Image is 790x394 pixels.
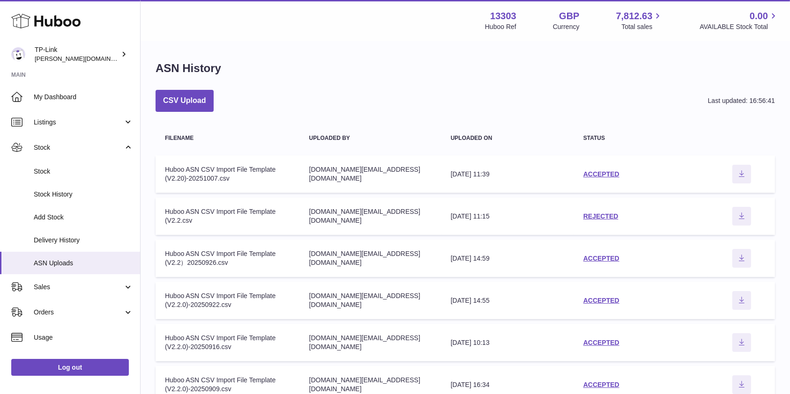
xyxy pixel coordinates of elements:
[583,381,619,388] a: ACCEPTED
[165,207,291,225] div: Huboo ASN CSV Import File Template (V2.2.csv
[583,297,619,304] a: ACCEPTED
[708,126,775,151] th: actions
[35,55,237,62] span: [PERSON_NAME][DOMAIN_NAME][EMAIL_ADDRESS][DOMAIN_NAME]
[165,376,291,394] div: Huboo ASN CSV Import File Template (V2.2.0)-20250909.csv
[34,143,123,152] span: Stock
[732,333,751,352] button: Download ASN file
[750,10,768,22] span: 0.00
[490,10,516,22] strong: 13303
[583,212,619,220] a: REJECTED
[156,90,214,112] button: CSV Upload
[732,165,751,183] button: Download ASN file
[156,126,300,151] th: Filename
[165,334,291,351] div: Huboo ASN CSV Import File Template (V2.2.0)-20250916.csv
[309,334,432,351] div: [DOMAIN_NAME][EMAIL_ADDRESS][DOMAIN_NAME]
[309,249,432,267] div: [DOMAIN_NAME][EMAIL_ADDRESS][DOMAIN_NAME]
[34,333,133,342] span: Usage
[34,283,123,292] span: Sales
[451,338,565,347] div: [DATE] 10:13
[34,190,133,199] span: Stock History
[35,45,119,63] div: TP-Link
[34,236,133,245] span: Delivery History
[34,167,133,176] span: Stock
[616,10,653,22] span: 7,812.63
[621,22,663,31] span: Total sales
[34,259,133,268] span: ASN Uploads
[165,292,291,309] div: Huboo ASN CSV Import File Template (V2.2.0)-20250922.csv
[732,207,751,226] button: Download ASN file
[616,10,663,31] a: 7,812.63 Total sales
[451,212,565,221] div: [DATE] 11:15
[34,308,123,317] span: Orders
[708,96,775,105] div: Last updated: 16:56:41
[451,380,565,389] div: [DATE] 16:34
[34,213,133,222] span: Add Stock
[732,249,751,268] button: Download ASN file
[583,255,619,262] a: ACCEPTED
[441,126,574,151] th: Uploaded on
[300,126,441,151] th: Uploaded by
[309,292,432,309] div: [DOMAIN_NAME][EMAIL_ADDRESS][DOMAIN_NAME]
[309,165,432,183] div: [DOMAIN_NAME][EMAIL_ADDRESS][DOMAIN_NAME]
[156,61,221,76] h1: ASN History
[34,93,133,102] span: My Dashboard
[34,118,123,127] span: Listings
[451,296,565,305] div: [DATE] 14:55
[700,22,779,31] span: AVAILABLE Stock Total
[451,254,565,263] div: [DATE] 14:59
[553,22,580,31] div: Currency
[732,291,751,310] button: Download ASN file
[574,126,708,151] th: Status
[309,376,432,394] div: [DOMAIN_NAME][EMAIL_ADDRESS][DOMAIN_NAME]
[559,10,579,22] strong: GBP
[451,170,565,179] div: [DATE] 11:39
[583,339,619,346] a: ACCEPTED
[485,22,516,31] div: Huboo Ref
[11,359,129,376] a: Log out
[700,10,779,31] a: 0.00 AVAILABLE Stock Total
[309,207,432,225] div: [DOMAIN_NAME][EMAIL_ADDRESS][DOMAIN_NAME]
[11,47,25,61] img: susie.li@tp-link.com
[583,170,619,178] a: ACCEPTED
[732,375,751,394] button: Download ASN file
[165,249,291,267] div: Huboo ASN CSV Import File Template (V2.2）20250926.csv
[165,165,291,183] div: Huboo ASN CSV Import File Template (V2.20)-20251007.csv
